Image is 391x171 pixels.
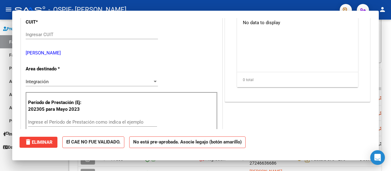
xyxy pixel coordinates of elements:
strong: No está pre-aprobada. Asocie legajo (botón amarillo) [129,136,246,148]
span: Instructivos [3,131,31,137]
span: Datos de contacto [3,144,43,151]
strong: El CAE NO FUE VALIDADO. [62,136,124,148]
p: Período de Prestación (Ej: 202305 para Mayo 2023 [28,99,84,113]
mat-icon: person [379,6,386,13]
span: Eliminar [24,139,53,145]
p: [PERSON_NAME] [26,50,217,57]
div: No data to display [237,15,356,30]
div: 0 total [237,72,358,87]
button: Eliminar [20,137,57,148]
span: Prestadores / Proveedores [3,25,59,32]
div: Open Intercom Messenger [370,150,385,165]
mat-icon: menu [5,6,12,13]
span: - OSPIF [48,3,71,17]
span: Integración [26,79,49,84]
span: - [PERSON_NAME] [71,3,126,17]
strong: Factura C: 3 - 295 [311,157,345,162]
mat-icon: delete [24,138,32,146]
p: CUIT [26,19,83,26]
p: Area destinado * [26,65,83,72]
